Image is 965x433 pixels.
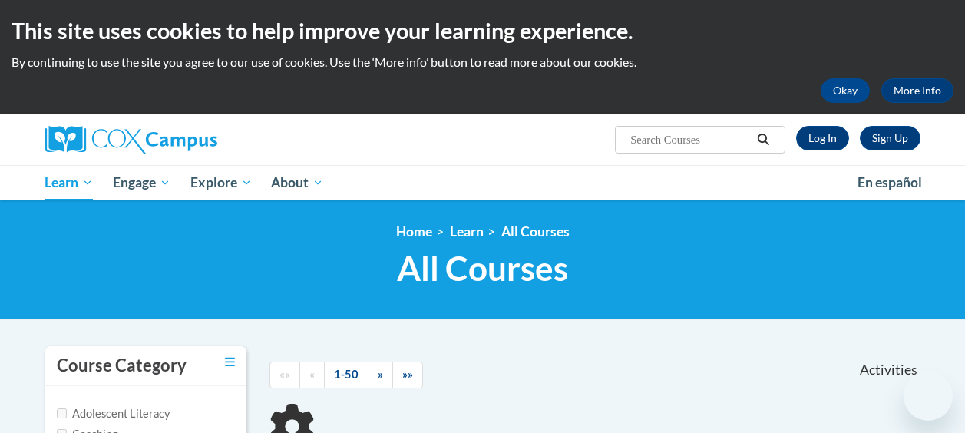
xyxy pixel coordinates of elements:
div: Main menu [34,165,932,200]
label: Adolescent Literacy [57,405,170,422]
span: » [378,368,383,381]
span: «« [279,368,290,381]
a: Begining [269,362,300,388]
span: En español [858,174,922,190]
a: En español [848,167,932,199]
a: Home [396,223,432,240]
a: More Info [881,78,953,103]
a: 1-50 [324,362,368,388]
a: Learn [450,223,484,240]
p: By continuing to use the site you agree to our use of cookies. Use the ‘More info’ button to read... [12,54,953,71]
h3: Course Category [57,354,187,378]
button: Okay [821,78,870,103]
a: Toggle collapse [225,354,235,371]
span: Learn [45,174,93,192]
span: All Courses [397,248,568,289]
button: Search [752,131,775,149]
a: All Courses [501,223,570,240]
span: »» [402,368,413,381]
a: End [392,362,423,388]
img: Cox Campus [45,126,217,154]
span: Activities [860,362,917,378]
a: Register [860,126,920,150]
a: Next [368,362,393,388]
a: Previous [299,362,325,388]
input: Checkbox for Options [57,408,67,418]
span: Engage [113,174,170,192]
a: About [261,165,333,200]
a: Learn [35,165,104,200]
a: Cox Campus [45,126,322,154]
span: About [271,174,323,192]
input: Search Courses [629,131,752,149]
a: Log In [796,126,849,150]
a: Explore [180,165,262,200]
a: Engage [103,165,180,200]
span: « [309,368,315,381]
iframe: Button to launch messaging window [904,372,953,421]
h2: This site uses cookies to help improve your learning experience. [12,15,953,46]
span: Explore [190,174,252,192]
